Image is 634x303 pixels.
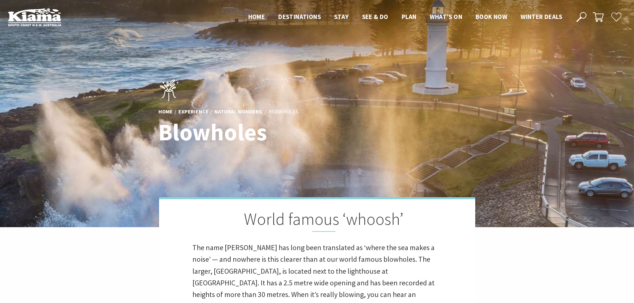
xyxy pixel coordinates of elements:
[430,13,462,21] span: What’s On
[8,8,61,26] img: Kiama Logo
[158,119,346,145] h1: Blowholes
[278,13,321,21] span: Destinations
[521,13,562,21] span: Winter Deals
[269,107,298,116] li: Blowholes
[362,13,388,21] span: See & Do
[214,108,262,115] a: Natural Wonders
[248,13,265,21] span: Home
[476,13,507,21] span: Book now
[242,12,569,23] nav: Main Menu
[334,13,349,21] span: Stay
[158,108,173,115] a: Home
[192,209,442,232] h2: World famous ‘whoosh’
[178,108,209,115] a: Experience
[402,13,417,21] span: Plan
